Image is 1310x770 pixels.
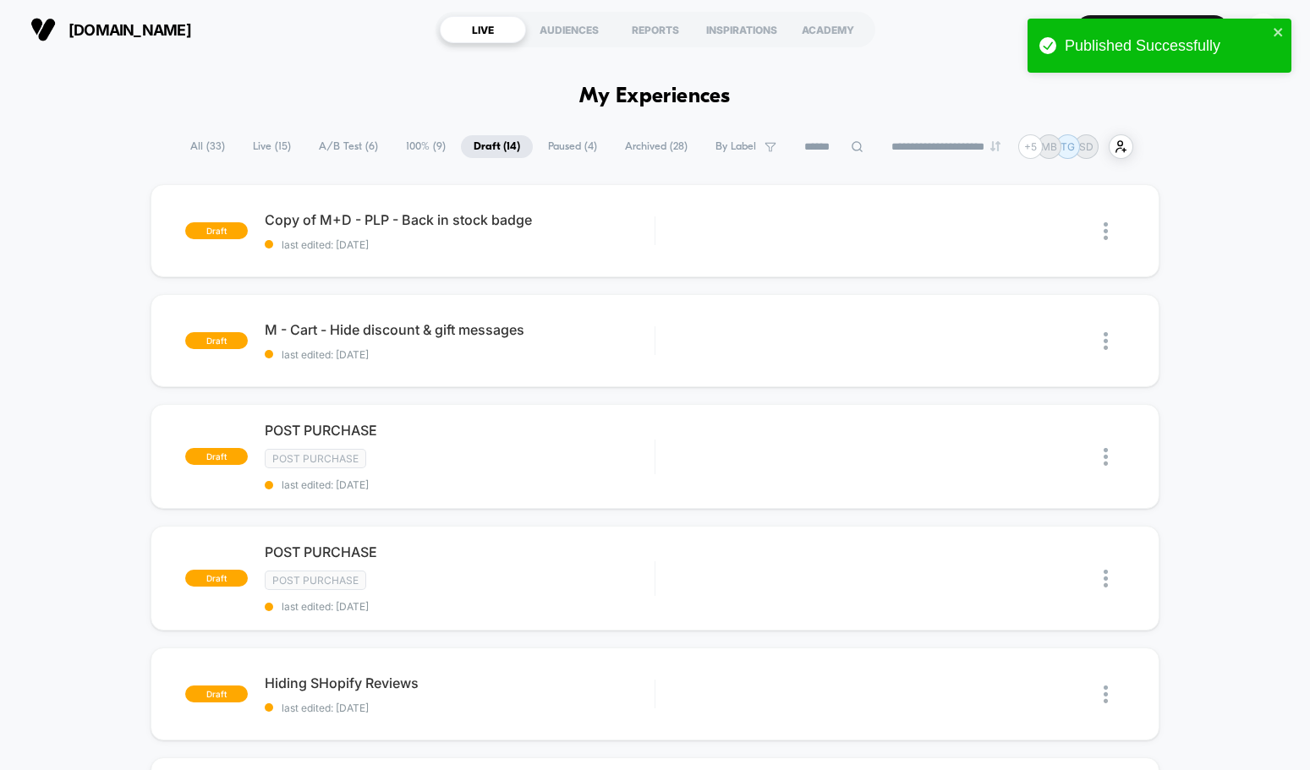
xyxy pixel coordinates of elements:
[1104,222,1108,240] img: close
[185,570,248,587] span: draft
[265,571,366,590] span: Post Purchase
[1041,140,1057,153] p: MB
[990,141,1000,151] img: end
[265,600,655,613] span: last edited: [DATE]
[1241,13,1285,47] button: RB
[30,17,56,42] img: Visually logo
[461,135,533,158] span: Draft ( 14 )
[185,222,248,239] span: draft
[612,135,700,158] span: Archived ( 28 )
[265,211,655,228] span: Copy of M+D - PLP - Back in stock badge
[535,135,610,158] span: Paused ( 4 )
[265,702,655,714] span: last edited: [DATE]
[1061,140,1075,153] p: TG
[699,16,785,43] div: INSPIRATIONS
[393,135,458,158] span: 100% ( 9 )
[25,16,196,43] button: [DOMAIN_NAME]
[185,685,248,702] span: draft
[69,21,191,39] span: [DOMAIN_NAME]
[306,135,391,158] span: A/B Test ( 6 )
[265,674,655,691] span: Hiding SHopify Reviews
[785,16,871,43] div: ACADEMY
[240,135,304,158] span: Live ( 15 )
[178,135,238,158] span: All ( 33 )
[265,449,366,468] span: Post Purchase
[265,543,655,560] span: POST PURCHASE
[715,140,756,153] span: By Label
[265,321,655,338] span: M - Cart - Hide discount & gift messages
[1104,448,1108,466] img: close
[1018,134,1043,159] div: + 5
[265,238,655,251] span: last edited: [DATE]
[185,448,248,465] span: draft
[579,85,731,109] h1: My Experiences
[1079,140,1093,153] p: SD
[526,16,612,43] div: AUDIENCES
[1104,332,1108,350] img: close
[612,16,699,43] div: REPORTS
[1104,570,1108,587] img: close
[440,16,526,43] div: LIVE
[1065,37,1268,55] div: Published Successfully
[265,422,655,439] span: POST PURCHASE
[1104,685,1108,703] img: close
[265,348,655,361] span: last edited: [DATE]
[185,332,248,349] span: draft
[265,478,655,491] span: last edited: [DATE]
[1273,25,1285,41] button: close
[1247,14,1280,46] div: RB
